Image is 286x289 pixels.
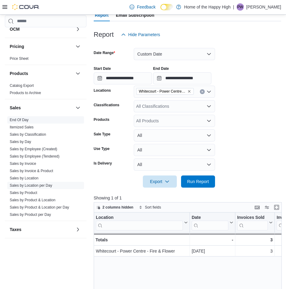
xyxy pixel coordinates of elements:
[200,89,205,94] button: Clear input
[96,247,188,255] div: Whitecourt - Power Centre - Fire & Flower
[10,226,73,233] button: Taxes
[237,3,244,11] div: Paige Wachter
[119,29,163,41] button: Hide Parameters
[74,43,82,50] button: Pricing
[94,161,112,166] label: Is Delivery
[134,129,215,141] button: All
[94,88,111,93] label: Locations
[127,1,158,13] a: Feedback
[10,118,29,122] a: End Of Day
[237,3,243,11] span: PW
[128,32,160,38] span: Hide Parameters
[94,72,152,84] input: Press the down key to open a popover containing a calendar.
[153,72,211,84] input: Press the down key to open a popover containing a calendar.
[10,43,73,49] button: Pricing
[153,66,169,71] label: End Date
[96,215,188,230] button: Location
[96,236,188,243] div: Totals
[95,9,109,21] span: Report
[187,178,209,185] span: Run Report
[192,247,233,255] div: [DATE]
[10,83,34,88] a: Catalog Export
[192,215,233,230] button: Date
[10,140,31,144] a: Sales by Day
[10,56,29,61] a: Price Sheet
[94,195,284,201] p: Showing 1 of 1
[94,204,136,211] button: 2 columns hidden
[160,4,173,10] input: Dark Mode
[10,26,73,32] button: OCM
[94,31,114,38] h3: Report
[5,116,86,221] div: Sales
[146,175,173,188] span: Export
[10,70,73,76] button: Products
[134,158,215,171] button: All
[94,146,109,151] label: Use Type
[10,168,53,173] span: Sales by Invoice & Product
[10,43,24,49] h3: Pricing
[10,105,21,111] h3: Sales
[10,198,56,202] a: Sales by Product & Location
[181,175,215,188] button: Run Report
[10,198,56,202] span: Sales by Product & Location
[263,204,271,211] button: Display options
[116,9,154,21] span: Email Subscription
[10,191,37,195] a: Sales by Product
[94,103,119,107] label: Classifications
[10,161,36,166] a: Sales by Invoice
[10,212,51,217] a: Sales by Product per Day
[160,10,161,11] span: Dark Mode
[10,132,46,137] a: Sales by Classification
[143,175,177,188] button: Export
[96,215,183,220] div: Location
[187,90,191,93] button: Remove Whitecourt - Power Centre - Fire & Flower from selection in this group
[237,236,273,243] div: 3
[136,88,194,95] span: Whitecourt - Power Centre - Fire & Flower
[10,169,53,173] a: Sales by Invoice & Product
[237,215,268,230] div: Invoices Sold
[10,147,57,151] a: Sales by Employee (Created)
[10,183,52,188] span: Sales by Location per Day
[10,176,39,180] a: Sales by Location
[10,154,59,159] span: Sales by Employee (Tendered)
[10,205,69,209] a: Sales by Product & Location per Day
[134,144,215,156] button: All
[254,204,261,211] button: Keyboard shortcuts
[10,183,52,188] a: Sales by Location per Day
[134,48,215,60] button: Custom Date
[273,204,280,211] button: Enter fullscreen
[207,118,211,123] button: Open list of options
[74,25,82,33] button: OCM
[96,215,183,230] div: Location
[5,55,86,65] div: Pricing
[10,91,41,95] a: Products to Archive
[94,66,111,71] label: Start Date
[145,205,161,210] span: Sort fields
[10,226,22,233] h3: Taxes
[237,247,273,255] div: 3
[237,215,273,230] button: Invoices Sold
[237,215,268,220] div: Invoices Sold
[137,4,155,10] span: Feedback
[246,3,281,11] p: [PERSON_NAME]
[139,88,186,94] span: Whitecourt - Power Centre - Fire & Flower
[10,212,51,217] span: Sales by Product per Day
[10,90,41,95] span: Products to Archive
[233,3,234,11] p: |
[12,4,39,10] img: Cova
[192,236,233,243] div: -
[74,70,82,77] button: Products
[10,70,28,76] h3: Products
[10,125,34,129] a: Itemized Sales
[94,50,115,55] label: Date Range
[74,226,82,233] button: Taxes
[10,147,57,151] span: Sales by Employee (Created)
[10,132,46,137] span: Sales by Classification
